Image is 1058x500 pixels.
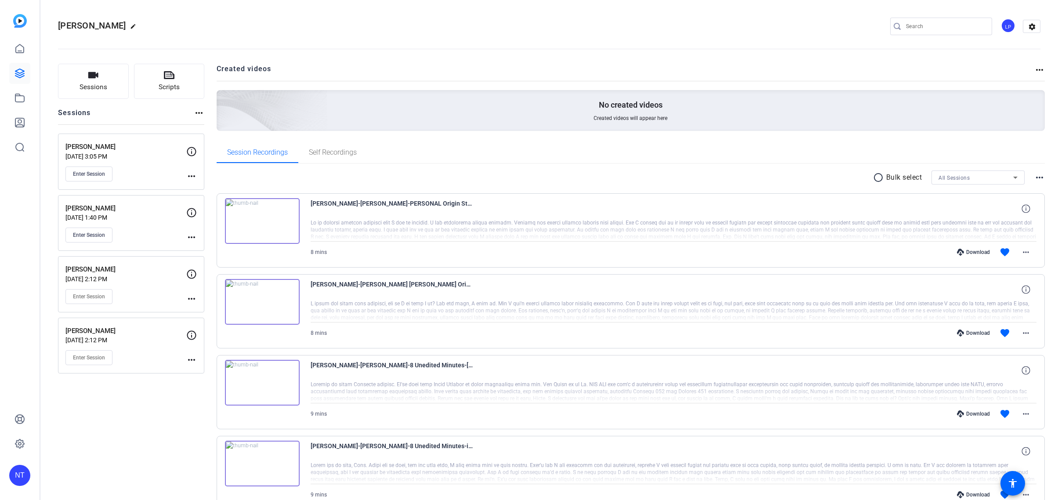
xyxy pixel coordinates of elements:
div: NT [9,465,30,486]
mat-icon: more_horiz [186,171,197,181]
button: Enter Session [65,289,112,304]
span: Self Recordings [309,149,357,156]
ngx-avatar: Leib Productions [1001,18,1016,34]
span: 9 mins [311,492,327,498]
mat-icon: more_horiz [1034,65,1045,75]
mat-icon: favorite [1000,247,1010,257]
mat-icon: favorite [1000,328,1010,338]
img: thumb-nail [225,198,300,244]
span: 8 mins [311,249,327,255]
img: thumb-nail [225,360,300,406]
span: Session Recordings [227,149,288,156]
span: Scripts [159,82,180,92]
span: [PERSON_NAME]-[PERSON_NAME] [PERSON_NAME] Origin Story -iPhone 16 Plus-2025-09-05-12-57-36-309-0 [311,279,473,300]
button: Enter Session [65,167,112,181]
span: Created videos will appear here [594,115,667,122]
span: Enter Session [73,293,105,300]
span: [PERSON_NAME]-[PERSON_NAME]-PERSONAL Origin Story-iPhone 16 Plus-2025-09-05-13-08-39-794-0 [311,198,473,219]
div: Download [953,410,994,417]
p: [PERSON_NAME] [65,264,186,275]
mat-icon: favorite [1000,489,1010,500]
input: Search [906,21,985,32]
p: [PERSON_NAME] [65,203,186,214]
span: Enter Session [73,354,105,361]
mat-icon: settings [1023,20,1041,33]
p: [DATE] 1:40 PM [65,214,186,221]
mat-icon: more_horiz [1021,247,1031,257]
div: Download [953,249,994,256]
span: All Sessions [938,175,970,181]
mat-icon: more_horiz [1021,328,1031,338]
img: thumb-nail [225,279,300,325]
p: No created videos [599,100,663,110]
img: blue-gradient.svg [13,14,27,28]
div: LP [1001,18,1015,33]
mat-icon: more_horiz [1034,172,1045,183]
img: Creted videos background [118,3,328,194]
button: Enter Session [65,228,112,243]
span: Enter Session [73,232,105,239]
div: Download [953,330,994,337]
p: [PERSON_NAME] [65,142,186,152]
span: 8 mins [311,330,327,336]
img: thumb-nail [225,441,300,486]
button: Sessions [58,64,129,99]
button: Scripts [134,64,205,99]
p: [DATE] 2:12 PM [65,275,186,283]
mat-icon: edit [130,23,141,34]
mat-icon: favorite [1000,409,1010,419]
mat-icon: accessibility [1007,478,1018,489]
mat-icon: more_horiz [186,355,197,365]
mat-icon: radio_button_unchecked [873,172,886,183]
mat-icon: more_horiz [186,232,197,243]
p: Bulk select [886,172,922,183]
span: Sessions [80,82,107,92]
p: [DATE] 2:12 PM [65,337,186,344]
mat-icon: more_horiz [1021,489,1031,500]
p: [PERSON_NAME] [65,326,186,336]
span: [PERSON_NAME] [58,20,126,31]
div: Download [953,491,994,498]
span: 9 mins [311,411,327,417]
h2: Sessions [58,108,91,124]
mat-icon: more_horiz [194,108,204,118]
span: [PERSON_NAME]-[PERSON_NAME]-8 Unedited Minutes-[PERSON_NAME] Productions-2025-09-05-12-39-15-903-1 [311,360,473,381]
span: [PERSON_NAME]-[PERSON_NAME]-8 Unedited Minutes-iPhone 16 Plus-2025-09-05-12-39-15-903-0 [311,441,473,462]
mat-icon: more_horiz [1021,409,1031,419]
p: [DATE] 3:05 PM [65,153,186,160]
h2: Created videos [217,64,1035,81]
span: Enter Session [73,170,105,178]
button: Enter Session [65,350,112,365]
mat-icon: more_horiz [186,293,197,304]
